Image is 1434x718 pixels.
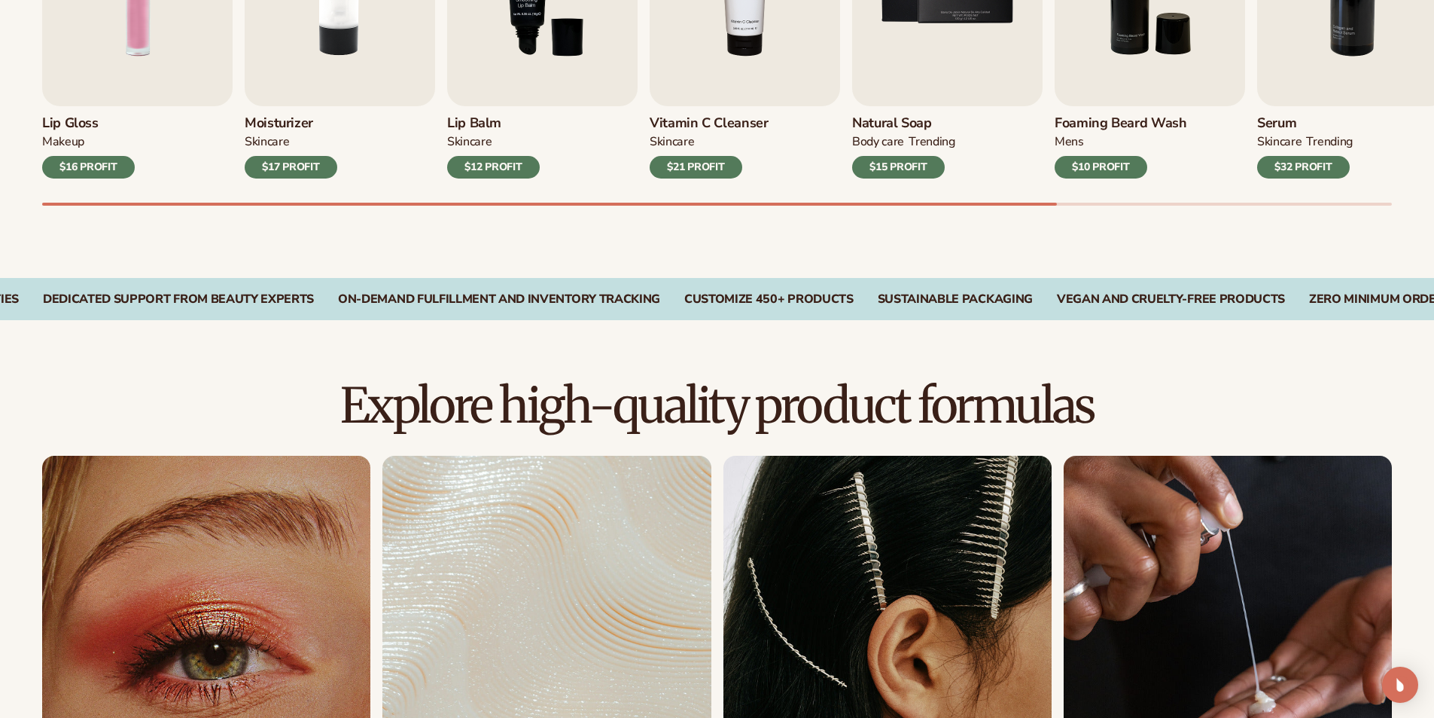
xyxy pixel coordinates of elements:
div: $12 PROFIT [447,156,540,179]
div: $16 PROFIT [42,156,135,179]
h3: Lip Balm [447,115,540,132]
div: SUSTAINABLE PACKAGING [878,292,1033,307]
div: Open Intercom Messenger [1382,667,1418,703]
div: $10 PROFIT [1055,156,1147,179]
div: $17 PROFIT [245,156,337,179]
div: TRENDING [909,134,954,150]
div: SKINCARE [447,134,492,150]
div: $32 PROFIT [1257,156,1350,179]
div: BODY Care [852,134,904,150]
h3: Vitamin C Cleanser [650,115,769,132]
h2: Explore high-quality product formulas [42,380,1392,431]
h3: Foaming beard wash [1055,115,1187,132]
div: mens [1055,134,1084,150]
h3: Natural Soap [852,115,955,132]
div: $15 PROFIT [852,156,945,179]
div: MAKEUP [42,134,84,150]
div: TRENDING [1306,134,1352,150]
h3: Serum [1257,115,1353,132]
div: VEGAN AND CRUELTY-FREE PRODUCTS [1057,292,1285,307]
div: SKINCARE [1257,134,1302,150]
div: CUSTOMIZE 450+ PRODUCTS [684,292,854,307]
div: Dedicated Support From Beauty Experts [43,292,314,307]
h3: Moisturizer [245,115,337,132]
div: $21 PROFIT [650,156,742,179]
div: Skincare [650,134,694,150]
div: SKINCARE [245,134,289,150]
h3: Lip Gloss [42,115,135,132]
div: On-Demand Fulfillment and Inventory Tracking [338,292,660,307]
